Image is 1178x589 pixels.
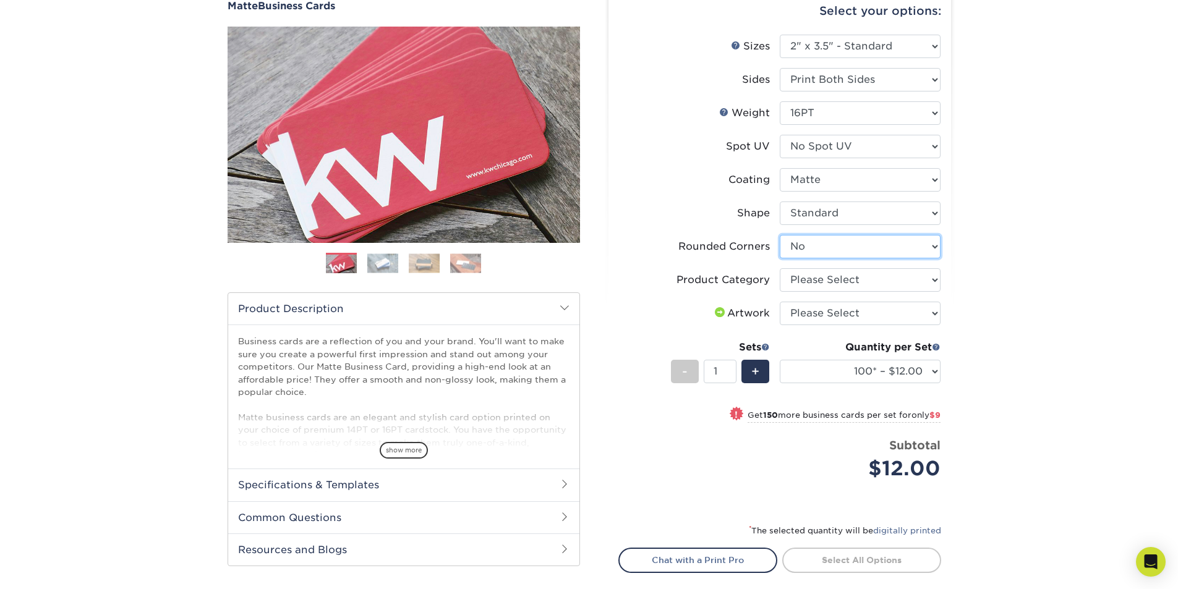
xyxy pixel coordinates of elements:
[728,172,770,187] div: Coating
[889,438,941,452] strong: Subtotal
[748,410,941,423] small: Get more business cards per set for
[726,139,770,154] div: Spot UV
[929,410,941,420] span: $9
[238,335,570,511] p: Business cards are a reflection of you and your brand. You'll want to make sure you create a powe...
[712,306,770,321] div: Artwork
[228,468,579,501] h2: Specifications & Templates
[742,72,770,87] div: Sides
[618,548,777,572] a: Chat with a Print Pro
[749,526,941,535] small: The selected quantity will be
[719,106,770,121] div: Weight
[789,454,941,483] div: $12.00
[678,239,770,254] div: Rounded Corners
[1136,547,1166,577] div: Open Intercom Messenger
[735,408,738,421] span: !
[873,526,941,535] a: digitally printed
[409,253,440,273] img: Business Cards 03
[751,362,759,381] span: +
[380,442,428,459] span: show more
[367,253,398,273] img: Business Cards 02
[763,410,778,420] strong: 150
[782,548,941,572] a: Select All Options
[326,248,357,279] img: Business Cards 01
[731,39,770,54] div: Sizes
[911,410,941,420] span: only
[737,206,770,221] div: Shape
[676,273,770,287] div: Product Category
[228,533,579,566] h2: Resources and Blogs
[450,253,481,273] img: Business Cards 04
[780,340,941,355] div: Quantity per Set
[228,501,579,533] h2: Common Questions
[671,340,770,355] div: Sets
[682,362,688,381] span: -
[228,293,579,324] h2: Product Description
